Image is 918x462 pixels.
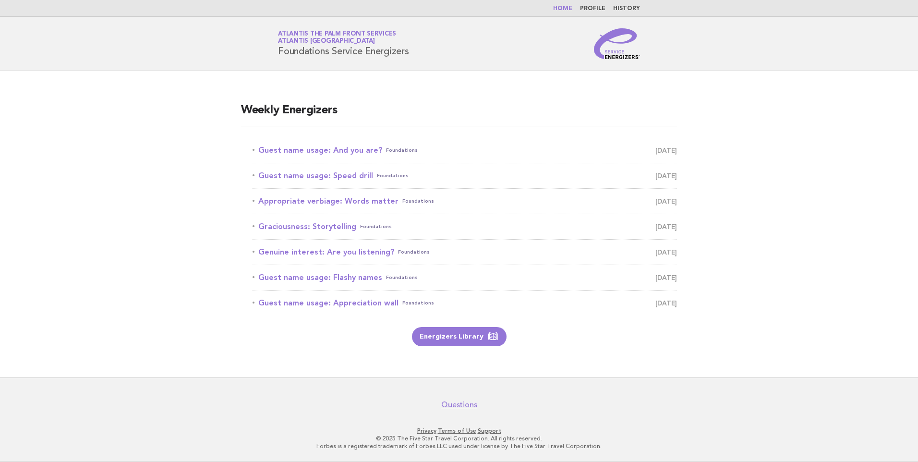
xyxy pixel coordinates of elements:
[165,427,753,435] p: · ·
[386,271,418,284] span: Foundations
[165,442,753,450] p: Forbes is a registered trademark of Forbes LLC used under license by The Five Star Travel Corpora...
[478,427,501,434] a: Support
[253,144,677,157] a: Guest name usage: And you are?Foundations [DATE]
[253,296,677,310] a: Guest name usage: Appreciation wallFoundations [DATE]
[165,435,753,442] p: © 2025 The Five Star Travel Corporation. All rights reserved.
[655,195,677,208] span: [DATE]
[253,245,677,259] a: Genuine interest: Are you listening?Foundations [DATE]
[253,220,677,233] a: Graciousness: StorytellingFoundations [DATE]
[278,31,409,56] h1: Foundations Service Energizers
[655,245,677,259] span: [DATE]
[580,6,605,12] a: Profile
[241,103,677,126] h2: Weekly Energizers
[655,220,677,233] span: [DATE]
[438,427,476,434] a: Terms of Use
[655,271,677,284] span: [DATE]
[655,169,677,182] span: [DATE]
[594,28,640,59] img: Service Energizers
[253,169,677,182] a: Guest name usage: Speed drillFoundations [DATE]
[441,400,477,410] a: Questions
[613,6,640,12] a: History
[398,245,430,259] span: Foundations
[402,296,434,310] span: Foundations
[417,427,436,434] a: Privacy
[655,296,677,310] span: [DATE]
[360,220,392,233] span: Foundations
[655,144,677,157] span: [DATE]
[412,327,507,346] a: Energizers Library
[253,271,677,284] a: Guest name usage: Flashy namesFoundations [DATE]
[402,195,434,208] span: Foundations
[278,38,375,45] span: Atlantis [GEOGRAPHIC_DATA]
[253,195,677,208] a: Appropriate verbiage: Words matterFoundations [DATE]
[278,31,396,44] a: Atlantis The Palm Front ServicesAtlantis [GEOGRAPHIC_DATA]
[553,6,572,12] a: Home
[386,144,418,157] span: Foundations
[377,169,409,182] span: Foundations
